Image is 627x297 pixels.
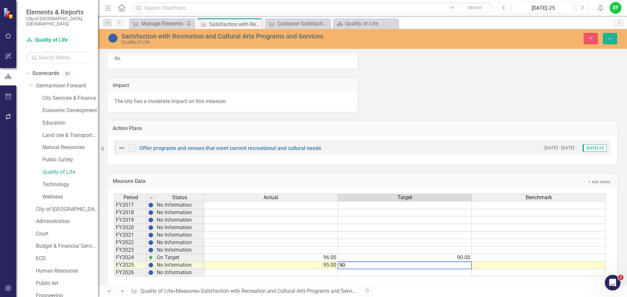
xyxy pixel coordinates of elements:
[140,288,173,294] a: Quality of Life
[266,20,329,28] a: Customer Satisfaction with Quality of Life Amenities
[155,246,204,254] td: No Information
[114,231,147,239] td: FY2021
[123,195,138,200] span: Period
[62,71,73,76] div: 80
[42,119,98,127] a: Education
[514,4,572,12] div: [DATE]-25
[114,216,147,224] td: FY2019
[26,37,91,44] a: Quality of Life
[334,20,396,28] a: Quality of Life
[148,232,153,238] img: BgCOk07PiH71IgAAAABJRU5ErkJggg==
[42,144,98,151] a: Natural Resources
[155,201,204,209] td: No Information
[42,95,98,102] a: City Services & Finance
[176,288,198,294] a: Measures
[26,16,91,27] small: City of [GEOGRAPHIC_DATA], [GEOGRAPHIC_DATA]
[526,195,552,200] span: Benchmark
[148,225,153,230] img: BgCOk07PiH71IgAAAABJRU5ErkJggg==
[338,254,472,261] td: 90.00
[114,239,147,246] td: FY2022
[32,70,59,77] a: Scorecards
[148,202,153,208] img: BgCOk07PiH71IgAAAABJRU5ErkJggg==
[132,2,493,14] input: Search ClearPoint...
[113,178,385,184] h3: Measure Data
[42,193,98,201] a: Wellness
[209,20,261,28] div: Satisfaction with Recreation and Cultural Arts Programs and Services
[148,247,153,253] img: BgCOk07PiH71IgAAAABJRU5ErkJggg==
[42,107,98,114] a: Economic Development
[139,145,321,151] a: Offer programs and venues that meet current recreational and cultural needs
[201,288,360,294] div: Satisfaction with Recreation and Cultural Arts Programs and Services
[148,240,153,245] img: BgCOk07PiH71IgAAAABJRU5ErkJggg==
[468,5,482,10] span: Search
[155,209,204,216] td: No Information
[155,261,204,269] td: No Information
[36,280,98,287] a: Public Art
[583,144,607,152] span: [DATE]-25
[113,82,353,88] h3: Impact
[131,288,358,295] div: » »
[36,218,98,225] a: Administration
[148,262,153,268] img: BgCOk07PiH71IgAAAABJRU5ErkJggg==
[155,269,204,276] td: No Information
[544,145,574,151] small: [DATE] - [DATE]
[121,33,394,40] div: Satisfaction with Recreation and Cultural Arts Programs and Services
[42,169,98,176] a: Quality of Life
[148,255,153,260] img: zOikAAAAAElFTkSuQmCC
[26,52,91,63] input: Search Below...
[148,210,153,215] img: BgCOk07PiH71IgAAAABJRU5ErkJggg==
[114,254,147,261] td: FY2024
[204,254,338,261] td: 96.00
[512,2,574,14] button: [DATE]-25
[114,246,147,254] td: FY2023
[42,181,98,188] a: Technology
[36,206,98,213] a: City of [GEOGRAPHIC_DATA]
[155,254,204,261] td: On Target
[155,216,204,224] td: No Information
[114,261,147,269] td: FY2025
[397,195,412,200] span: Target
[155,231,204,239] td: No Information
[113,126,612,131] h3: Action Plans
[458,3,491,12] button: Search
[155,224,204,231] td: No Information
[345,20,396,28] div: Quality of Life
[36,255,98,262] a: ECD
[618,275,623,280] span: 2
[3,7,15,19] img: ClearPoint Strategy
[114,98,227,104] span: The city has a moderate impact on this measure.
[118,144,126,152] img: Not Defined
[114,201,147,209] td: FY2017
[36,243,98,250] a: Budget & Financial Services
[148,217,153,223] img: BgCOk07PiH71IgAAAABJRU5ErkJggg==
[114,209,147,216] td: FY2018
[585,178,612,186] button: Add Series
[36,82,98,90] a: Germantown Forward
[26,8,91,16] span: Elements & Reports
[610,2,621,14] button: DF
[148,270,153,275] img: BgCOk07PiH71IgAAAABJRU5ErkJggg==
[155,239,204,246] td: No Information
[42,132,98,139] a: Land Use & Transportation
[108,33,118,43] img: No Information
[149,195,154,200] img: 8DAGhfEEPCf229AAAAAElFTkSuQmCC
[121,40,394,45] div: Quality of Life
[114,269,147,276] td: FY2026
[204,261,338,269] td: 95.00
[36,230,98,238] a: Court
[172,195,187,200] span: Status
[42,156,98,164] a: Public Safety
[131,20,185,28] a: Manage Elements
[605,275,620,290] iframe: Intercom live chat
[114,224,147,231] td: FY2020
[277,20,329,28] div: Customer Satisfaction with Quality of Life Amenities
[141,20,185,28] div: Manage Elements
[36,267,98,275] a: Human Resources
[264,195,278,200] span: Actual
